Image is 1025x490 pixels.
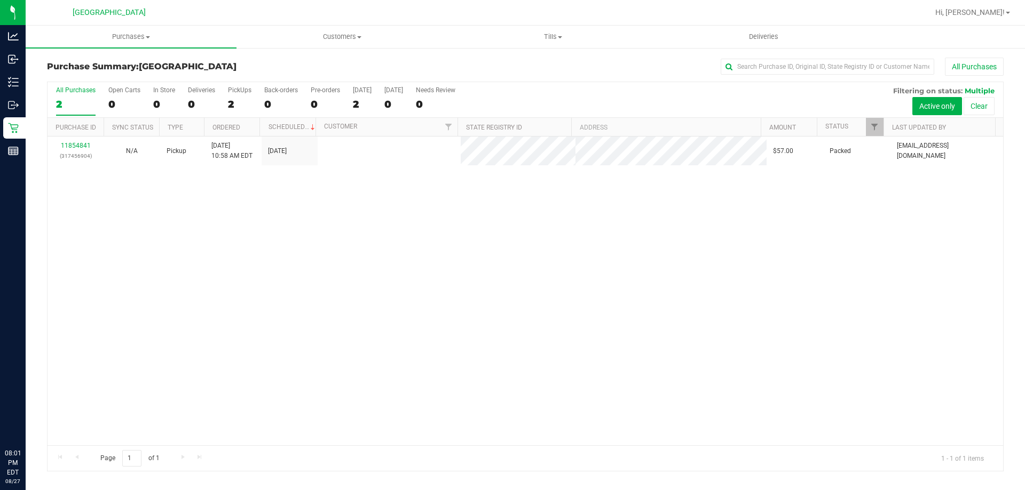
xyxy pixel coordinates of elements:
[26,32,236,42] span: Purchases
[168,124,183,131] a: Type
[264,98,298,110] div: 0
[773,146,793,156] span: $57.00
[311,86,340,94] div: Pre-orders
[47,62,366,71] h3: Purchase Summary:
[866,118,884,136] a: Filter
[211,141,253,161] span: [DATE] 10:58 AM EDT
[825,123,848,130] a: Status
[264,86,298,94] div: Back-orders
[11,405,43,437] iframe: Resource center
[122,450,141,467] input: 1
[54,151,97,161] p: (317456904)
[73,8,146,17] span: [GEOGRAPHIC_DATA]
[153,98,175,110] div: 0
[416,86,455,94] div: Needs Review
[571,118,761,136] th: Address
[212,124,240,131] a: Ordered
[353,86,372,94] div: [DATE]
[440,118,458,136] a: Filter
[108,98,140,110] div: 0
[8,31,19,42] inline-svg: Analytics
[139,61,236,71] span: [GEOGRAPHIC_DATA]
[935,8,1005,17] span: Hi, [PERSON_NAME]!
[892,124,946,131] a: Last Updated By
[228,86,251,94] div: PickUps
[236,26,447,48] a: Customers
[8,54,19,65] inline-svg: Inbound
[126,146,138,156] button: N/A
[61,142,91,149] a: 11854841
[897,141,997,161] span: [EMAIL_ADDRESS][DOMAIN_NAME]
[126,147,138,155] span: Not Applicable
[830,146,851,156] span: Packed
[384,98,403,110] div: 0
[466,124,522,131] a: State Registry ID
[384,86,403,94] div: [DATE]
[933,450,992,466] span: 1 - 1 of 1 items
[26,26,236,48] a: Purchases
[5,477,21,485] p: 08/27
[167,146,186,156] span: Pickup
[945,58,1004,76] button: All Purchases
[91,450,168,467] span: Page of 1
[965,86,995,95] span: Multiple
[658,26,869,48] a: Deliveries
[893,86,963,95] span: Filtering on status:
[228,98,251,110] div: 2
[5,448,21,477] p: 08:01 PM EDT
[912,97,962,115] button: Active only
[416,98,455,110] div: 0
[56,124,96,131] a: Purchase ID
[56,86,96,94] div: All Purchases
[188,98,215,110] div: 0
[8,77,19,87] inline-svg: Inventory
[447,26,658,48] a: Tills
[353,98,372,110] div: 2
[269,123,317,131] a: Scheduled
[112,124,153,131] a: Sync Status
[964,97,995,115] button: Clear
[311,98,340,110] div: 0
[153,86,175,94] div: In Store
[735,32,793,42] span: Deliveries
[769,124,796,131] a: Amount
[268,146,287,156] span: [DATE]
[108,86,140,94] div: Open Carts
[8,100,19,110] inline-svg: Outbound
[237,32,447,42] span: Customers
[448,32,658,42] span: Tills
[8,146,19,156] inline-svg: Reports
[721,59,934,75] input: Search Purchase ID, Original ID, State Registry ID or Customer Name...
[56,98,96,110] div: 2
[188,86,215,94] div: Deliveries
[324,123,357,130] a: Customer
[8,123,19,133] inline-svg: Retail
